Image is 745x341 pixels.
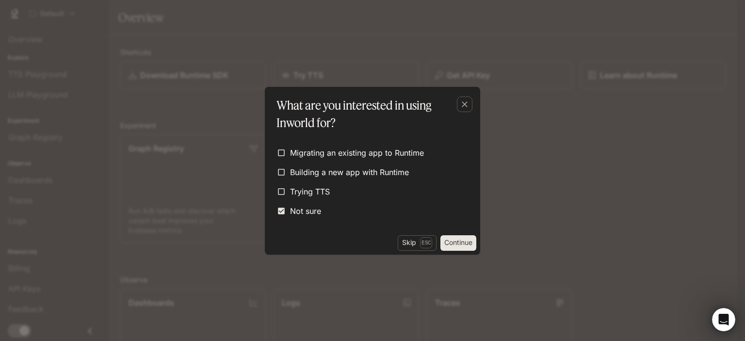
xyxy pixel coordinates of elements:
button: Continue [440,235,476,251]
p: Esc [420,237,432,248]
span: Not sure [290,205,321,217]
button: SkipEsc [398,235,437,251]
span: Building a new app with Runtime [290,166,409,178]
span: Trying TTS [290,186,330,197]
p: What are you interested in using Inworld for? [276,97,465,131]
span: Migrating an existing app to Runtime [290,147,424,159]
iframe: Intercom live chat [712,308,735,331]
